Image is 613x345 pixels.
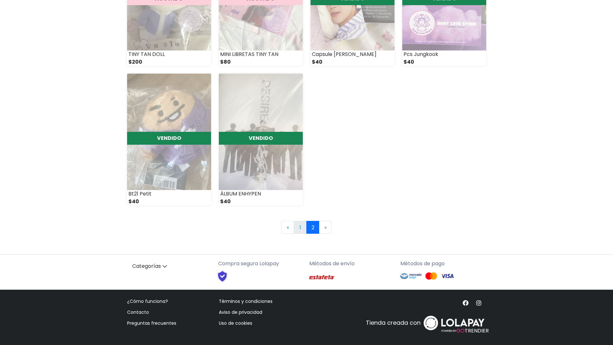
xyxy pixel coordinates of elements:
a: Uso de cookies [219,320,252,326]
img: Visa Logo [441,272,454,280]
span: TRENDIER [441,327,489,335]
a: 1 [294,221,307,234]
img: Mercado Pago Logo [400,270,422,282]
a: Aviso de privacidad [219,309,262,315]
a: Términos y condiciones [219,298,273,304]
a: Previous [281,221,294,234]
a: VENDIDO ÁLBUM ENHYPEN $40 [219,74,303,205]
div: Capsule [PERSON_NAME] [311,50,395,58]
div: VENDIDO [127,132,211,145]
a: 2 [306,221,319,234]
img: small_1755628895781.jpeg [219,74,303,190]
nav: Page navigation [127,221,486,234]
a: Categorías [127,260,213,273]
img: Shield Logo [212,270,233,282]
div: VENDIDO [219,132,303,145]
a: Contacto [127,309,149,315]
span: « [287,224,289,231]
p: Métodos de envío [309,260,395,268]
div: Bt21 Petit [127,190,211,198]
div: $40 [219,198,303,205]
a: Preguntas frecuentes [127,320,176,326]
div: $40 [311,58,395,66]
p: Métodos de pago [400,260,486,268]
img: logo_white.svg [422,314,486,332]
p: Compra segura Lolapay [218,260,304,268]
a: VENDIDO Bt21 Petit $40 [127,74,211,205]
span: POWERED BY [441,329,456,332]
div: $200 [127,58,211,66]
div: $40 [127,198,211,205]
img: small_1755629212177.jpeg [127,74,211,190]
div: ÁLBUM ENHYPEN [219,190,303,198]
div: MINI LIBRETAS TINY TAN [219,50,303,58]
img: Estafeta Logo [309,270,335,285]
p: Tienda creada con [366,318,421,327]
img: Mastercard Logo [425,272,438,280]
a: POWERED BYGOTRENDIER [422,311,486,335]
a: ¿Cómo funciona? [127,298,168,304]
div: TINY TAN DOLL [127,50,211,58]
div: $80 [219,58,303,66]
div: $40 [402,58,486,66]
div: Pcs Jungkook [402,50,486,58]
span: GO [456,327,465,334]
